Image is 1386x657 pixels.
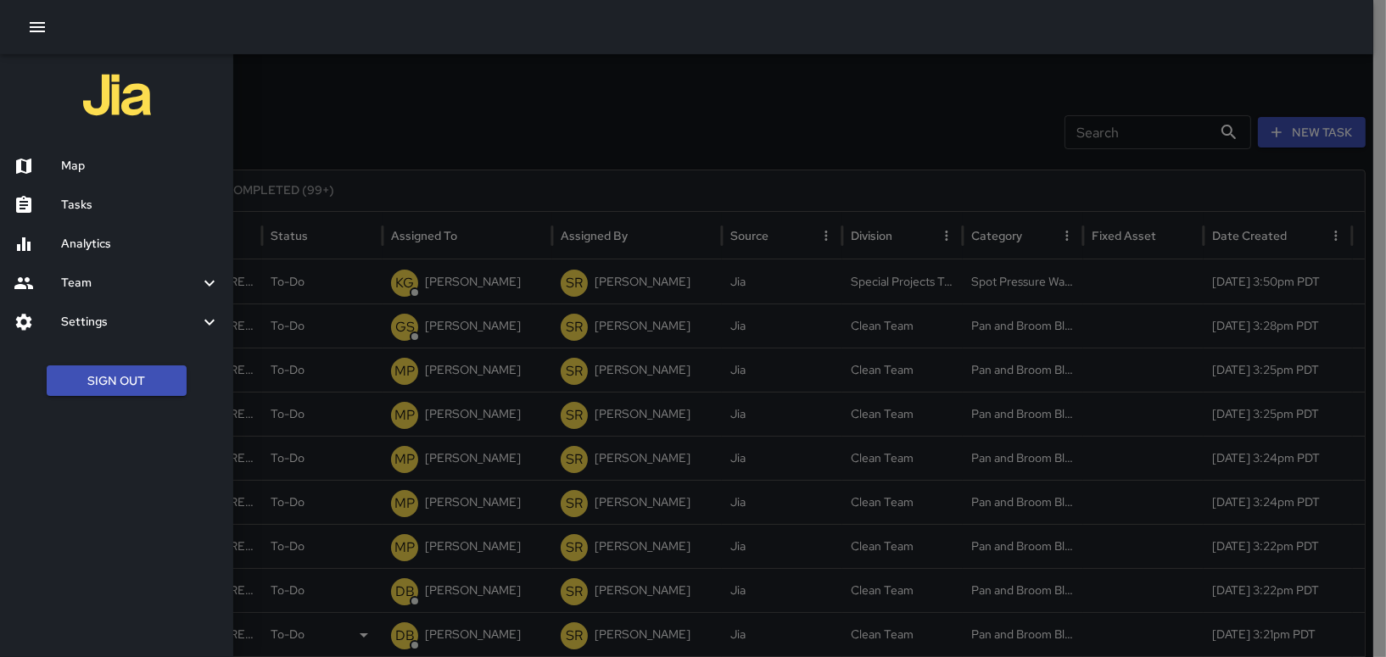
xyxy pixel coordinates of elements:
img: jia-logo [83,61,151,129]
h6: Map [61,157,220,175]
h6: Team [61,274,199,292]
h6: Analytics [61,235,220,253]
h6: Settings [61,313,199,331]
h6: Tasks [61,196,220,214]
button: Sign Out [47,365,187,397]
